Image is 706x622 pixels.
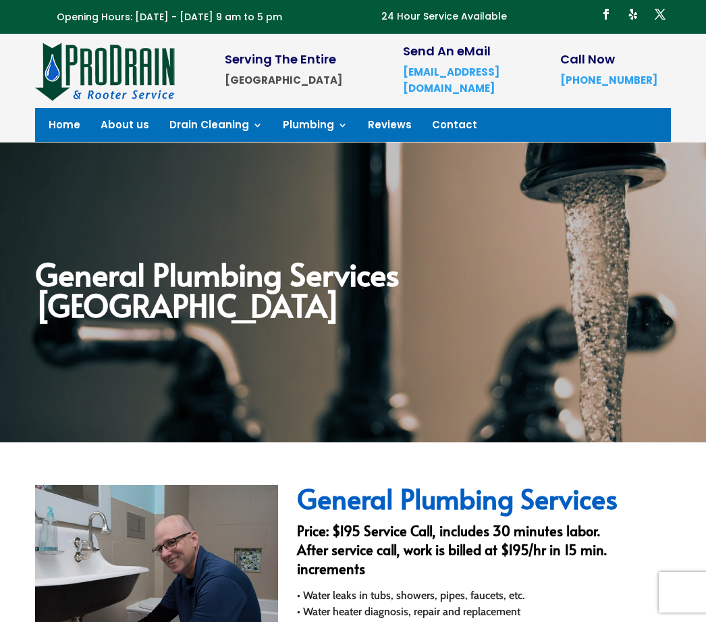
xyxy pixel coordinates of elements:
[622,3,644,25] a: Follow on Yelp
[35,258,670,327] h2: General Plumbing Services [GEOGRAPHIC_DATA]
[283,120,348,135] a: Plumbing
[432,120,477,135] a: Contact
[381,9,507,25] p: 24 Hour Service Available
[225,73,342,87] strong: [GEOGRAPHIC_DATA]
[560,73,657,87] a: [PHONE_NUMBER]
[403,43,491,59] span: Send An eMail
[403,65,499,95] a: [EMAIL_ADDRESS][DOMAIN_NAME]
[649,3,671,25] a: Follow on X
[57,10,282,24] span: Opening Hours: [DATE] - [DATE] 9 am to 5 pm
[297,521,671,585] h3: Price: $195 Service Call, includes 30 minutes labor. After service call, work is billed at $195/h...
[49,120,80,135] a: Home
[595,3,617,25] a: Follow on Facebook
[35,41,176,101] img: site-logo-100h
[368,120,412,135] a: Reviews
[169,120,263,135] a: Drain Cleaning
[101,120,149,135] a: About us
[560,51,615,68] span: Call Now
[297,485,671,519] h2: General Plumbing Services
[225,51,336,68] span: Serving The Entire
